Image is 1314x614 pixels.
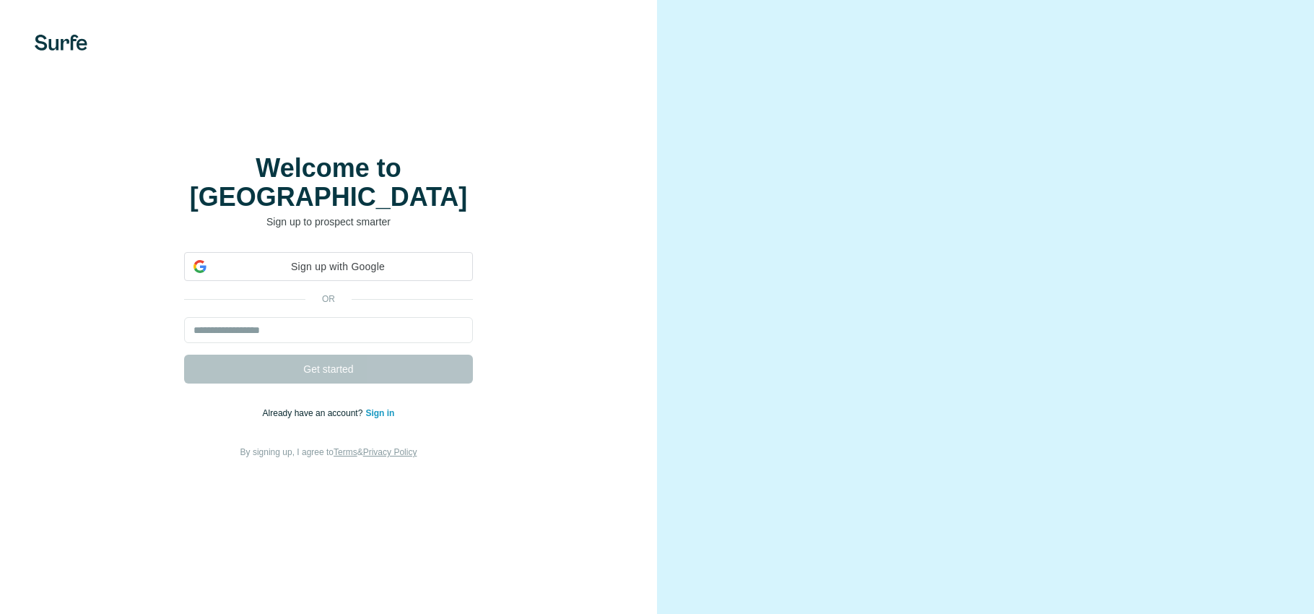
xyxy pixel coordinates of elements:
[184,154,473,212] h1: Welcome to [GEOGRAPHIC_DATA]
[365,408,394,418] a: Sign in
[35,35,87,51] img: Surfe's logo
[363,447,417,457] a: Privacy Policy
[305,293,352,306] p: or
[240,447,417,457] span: By signing up, I agree to &
[212,259,464,274] span: Sign up with Google
[184,252,473,281] div: Sign up with Google
[334,447,357,457] a: Terms
[263,408,366,418] span: Already have an account?
[184,215,473,229] p: Sign up to prospect smarter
